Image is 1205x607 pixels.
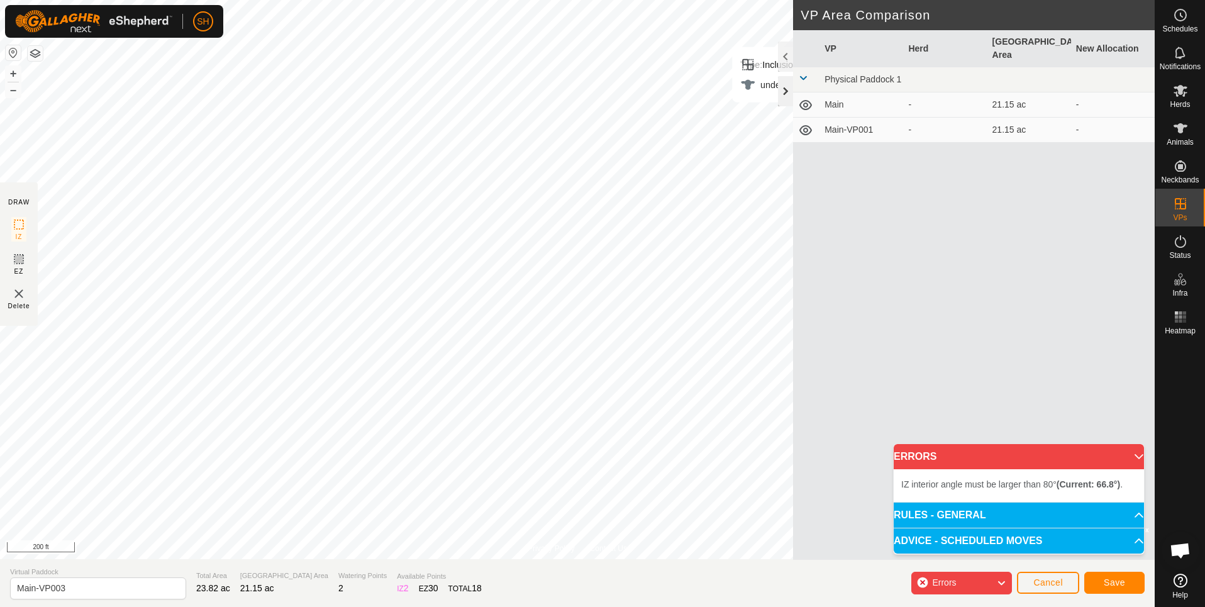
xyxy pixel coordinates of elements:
a: Help [1155,569,1205,604]
span: EZ [14,267,24,276]
a: Contact Us [590,543,627,554]
th: [GEOGRAPHIC_DATA] Area [987,30,1071,67]
div: undefined Animal [740,77,830,92]
p-accordion-header: ERRORS [894,444,1144,469]
h2: VP Area Comparison [801,8,1155,23]
button: Save [1084,572,1145,594]
span: Delete [8,301,30,311]
span: Infra [1172,289,1187,297]
span: Errors [932,577,956,588]
div: EZ [419,582,438,595]
button: Reset Map [6,45,21,60]
span: ADVICE - SCHEDULED MOVES [894,536,1042,546]
span: 30 [428,583,438,593]
span: Heatmap [1165,327,1196,335]
a: Privacy Policy [528,543,575,554]
td: - [1071,92,1155,118]
td: Main-VP001 [819,118,903,143]
span: 21.15 ac [240,583,274,593]
span: ERRORS [894,452,936,462]
span: Physical Paddock 1 [825,74,901,84]
span: Watering Points [338,571,387,581]
span: Cancel [1033,577,1063,588]
img: VP [11,286,26,301]
span: 23.82 ac [196,583,230,593]
span: RULES - GENERAL [894,510,986,520]
td: 21.15 ac [987,118,1071,143]
span: 2 [404,583,409,593]
div: IZ [397,582,408,595]
th: Herd [903,30,987,67]
span: Notifications [1160,63,1201,70]
span: 2 [338,583,343,593]
span: Virtual Paddock [10,567,186,577]
span: 18 [472,583,482,593]
td: Main [819,92,903,118]
span: Status [1169,252,1191,259]
button: – [6,82,21,97]
span: Save [1104,577,1125,588]
div: TOTAL [448,582,482,595]
b: (Current: 66.8°) [1057,479,1120,489]
span: Schedules [1162,25,1197,33]
p-accordion-content: ERRORS [894,469,1144,502]
button: Map Layers [28,46,43,61]
img: Gallagher Logo [15,10,172,33]
div: DRAW [8,198,30,207]
span: Animals [1167,138,1194,146]
span: Total Area [196,571,230,581]
p-accordion-header: RULES - GENERAL [894,503,1144,528]
span: Available Points [397,571,482,582]
span: Help [1172,591,1188,599]
div: Open chat [1162,532,1199,569]
button: + [6,66,21,81]
div: - [908,98,982,111]
button: Cancel [1017,572,1079,594]
span: IZ interior angle must be larger than 80° . [901,479,1123,489]
span: Herds [1170,101,1190,108]
span: Neckbands [1161,176,1199,184]
span: VPs [1173,214,1187,221]
div: - [908,123,982,136]
p-accordion-header: ADVICE - SCHEDULED MOVES [894,528,1144,554]
span: IZ [16,232,23,242]
th: New Allocation [1071,30,1155,67]
td: - [1071,118,1155,143]
td: 21.15 ac [987,92,1071,118]
span: [GEOGRAPHIC_DATA] Area [240,571,328,581]
span: SH [197,15,209,28]
th: VP [819,30,903,67]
